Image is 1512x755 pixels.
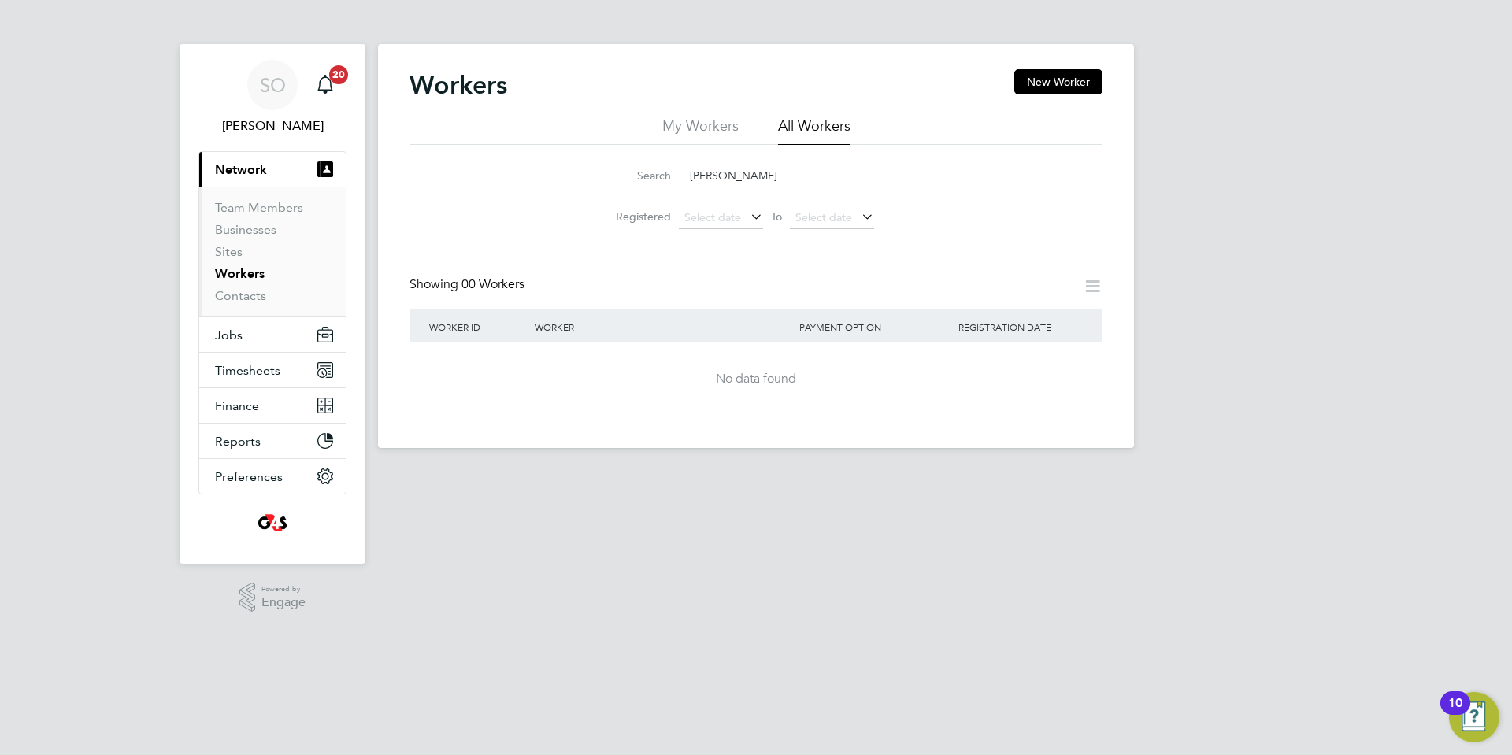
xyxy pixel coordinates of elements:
[261,596,306,609] span: Engage
[600,168,671,183] label: Search
[180,44,365,564] nav: Main navigation
[199,388,346,423] button: Finance
[1449,692,1499,742] button: Open Resource Center, 10 new notifications
[461,276,524,292] span: 00 Workers
[215,398,259,413] span: Finance
[795,309,954,345] div: Payment Option
[199,459,346,494] button: Preferences
[425,371,1087,387] div: No data found
[261,583,306,596] span: Powered by
[662,117,739,145] li: My Workers
[215,288,266,303] a: Contacts
[239,583,306,613] a: Powered byEngage
[684,210,741,224] span: Select date
[198,510,346,535] a: Go to home page
[198,60,346,135] a: SO[PERSON_NAME]
[766,206,787,227] span: To
[1448,703,1462,724] div: 10
[215,469,283,484] span: Preferences
[425,309,531,345] div: Worker ID
[954,309,1087,345] div: Registration Date
[409,69,507,101] h2: Workers
[254,510,291,535] img: g4s4-logo-retina.png
[215,162,267,177] span: Network
[409,276,528,293] div: Showing
[199,353,346,387] button: Timesheets
[795,210,852,224] span: Select date
[215,434,261,449] span: Reports
[260,75,286,95] span: SO
[199,317,346,352] button: Jobs
[682,161,912,191] input: Name, email or phone number
[215,222,276,237] a: Businesses
[199,152,346,187] button: Network
[215,328,243,342] span: Jobs
[778,117,850,145] li: All Workers
[198,117,346,135] span: Samantha Orchard
[199,187,346,316] div: Network
[1014,69,1102,94] button: New Worker
[199,424,346,458] button: Reports
[329,65,348,84] span: 20
[531,309,795,345] div: Worker
[309,60,341,110] a: 20
[215,244,243,259] a: Sites
[215,363,280,378] span: Timesheets
[600,209,671,224] label: Registered
[215,200,303,215] a: Team Members
[215,266,265,281] a: Workers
